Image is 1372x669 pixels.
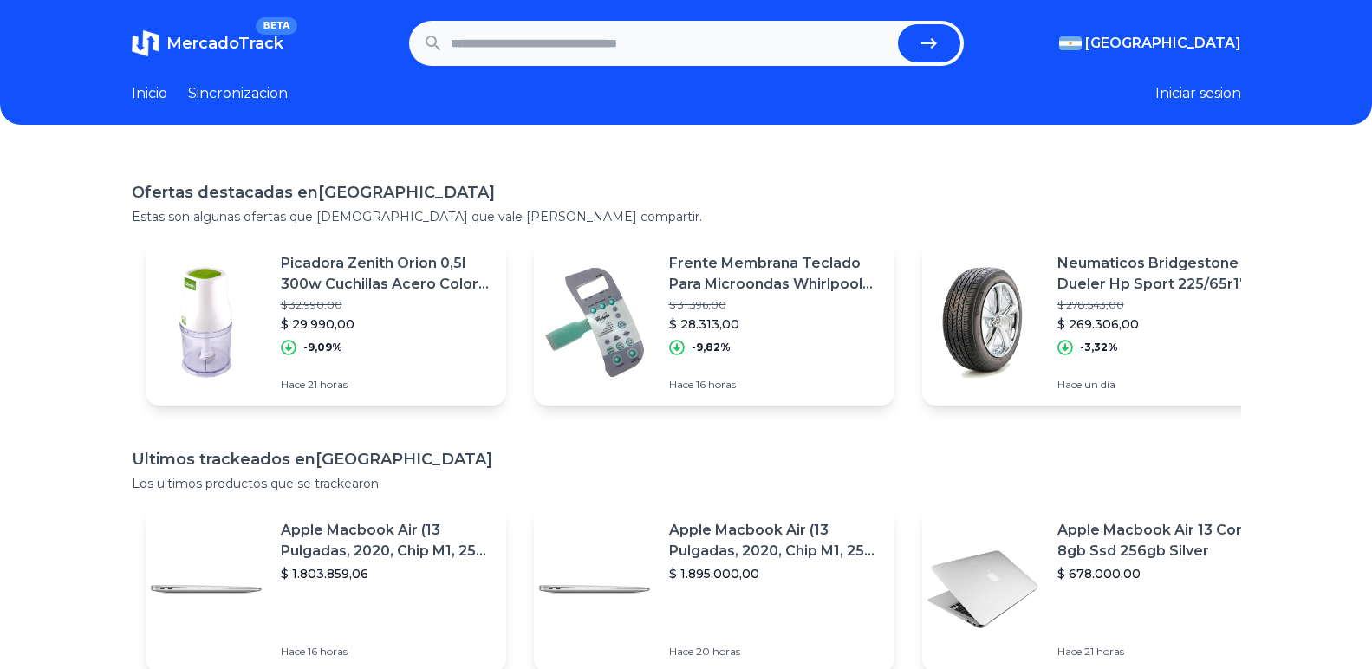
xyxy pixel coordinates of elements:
[922,239,1283,406] a: Featured imageNeumaticos Bridgestone Dueler Hp Sport 225/65r17 102 H T$ 278.543,00$ 269.306,00-3,...
[132,475,1241,492] p: Los ultimos productos que se trackearon.
[188,83,288,104] a: Sincronizacion
[132,180,1241,205] h1: Ofertas destacadas en [GEOGRAPHIC_DATA]
[534,239,894,406] a: Featured imageFrente Membrana Teclado Para Microondas Whirlpool Wms20d$ 31.396,00$ 28.313,00-9,82...
[692,341,731,354] p: -9,82%
[669,645,881,659] p: Hace 20 horas
[281,298,492,312] p: $ 32.990,00
[669,315,881,333] p: $ 28.313,00
[669,253,881,295] p: Frente Membrana Teclado Para Microondas Whirlpool Wms20d
[534,529,655,650] img: Featured image
[132,29,159,57] img: MercadoTrack
[1059,36,1082,50] img: Argentina
[281,565,492,582] p: $ 1.803.859,06
[303,341,342,354] p: -9,09%
[669,565,881,582] p: $ 1.895.000,00
[1057,315,1269,333] p: $ 269.306,00
[1155,83,1241,104] button: Iniciar sesion
[669,378,881,392] p: Hace 16 horas
[281,520,492,562] p: Apple Macbook Air (13 Pulgadas, 2020, Chip M1, 256 Gb De Ssd, 8 Gb De Ram) - Plata
[1057,520,1269,562] p: Apple Macbook Air 13 Core I5 8gb Ssd 256gb Silver
[281,315,492,333] p: $ 29.990,00
[1057,378,1269,392] p: Hace un día
[256,17,296,35] span: BETA
[146,529,267,650] img: Featured image
[132,208,1241,225] p: Estas son algunas ofertas que [DEMOGRAPHIC_DATA] que vale [PERSON_NAME] compartir.
[1057,645,1269,659] p: Hace 21 horas
[132,29,283,57] a: MercadoTrackBETA
[1057,565,1269,582] p: $ 678.000,00
[1057,298,1269,312] p: $ 278.543,00
[132,83,167,104] a: Inicio
[1080,341,1118,354] p: -3,32%
[922,262,1044,383] img: Featured image
[922,529,1044,650] img: Featured image
[1059,33,1241,54] button: [GEOGRAPHIC_DATA]
[281,253,492,295] p: Picadora Zenith Orion 0,5l 300w Cuchillas Acero Color [PERSON_NAME]
[281,645,492,659] p: Hace 16 horas
[146,262,267,383] img: Featured image
[281,378,492,392] p: Hace 21 horas
[146,239,506,406] a: Featured imagePicadora Zenith Orion 0,5l 300w Cuchillas Acero Color [PERSON_NAME]$ 32.990,00$ 29....
[669,298,881,312] p: $ 31.396,00
[1085,33,1241,54] span: [GEOGRAPHIC_DATA]
[669,520,881,562] p: Apple Macbook Air (13 Pulgadas, 2020, Chip M1, 256 Gb De Ssd, 8 Gb De Ram) - Plata
[534,262,655,383] img: Featured image
[132,447,1241,471] h1: Ultimos trackeados en [GEOGRAPHIC_DATA]
[166,34,283,53] span: MercadoTrack
[1057,253,1269,295] p: Neumaticos Bridgestone Dueler Hp Sport 225/65r17 102 H T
